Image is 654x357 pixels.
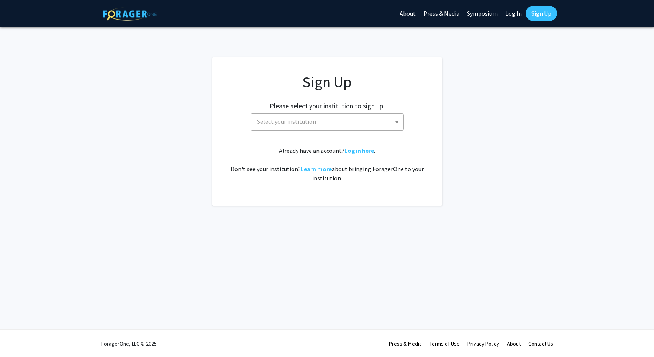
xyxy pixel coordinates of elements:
[507,340,521,347] a: About
[429,340,460,347] a: Terms of Use
[344,147,374,154] a: Log in here
[270,102,385,110] h2: Please select your institution to sign up:
[257,118,316,125] span: Select your institution
[254,114,403,129] span: Select your institution
[467,340,499,347] a: Privacy Policy
[228,73,427,91] h1: Sign Up
[528,340,553,347] a: Contact Us
[389,340,422,347] a: Press & Media
[251,113,404,131] span: Select your institution
[228,146,427,183] div: Already have an account? . Don't see your institution? about bringing ForagerOne to your institut...
[103,7,157,21] img: ForagerOne Logo
[101,330,157,357] div: ForagerOne, LLC © 2025
[301,165,332,173] a: Learn more about bringing ForagerOne to your institution
[526,6,557,21] a: Sign Up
